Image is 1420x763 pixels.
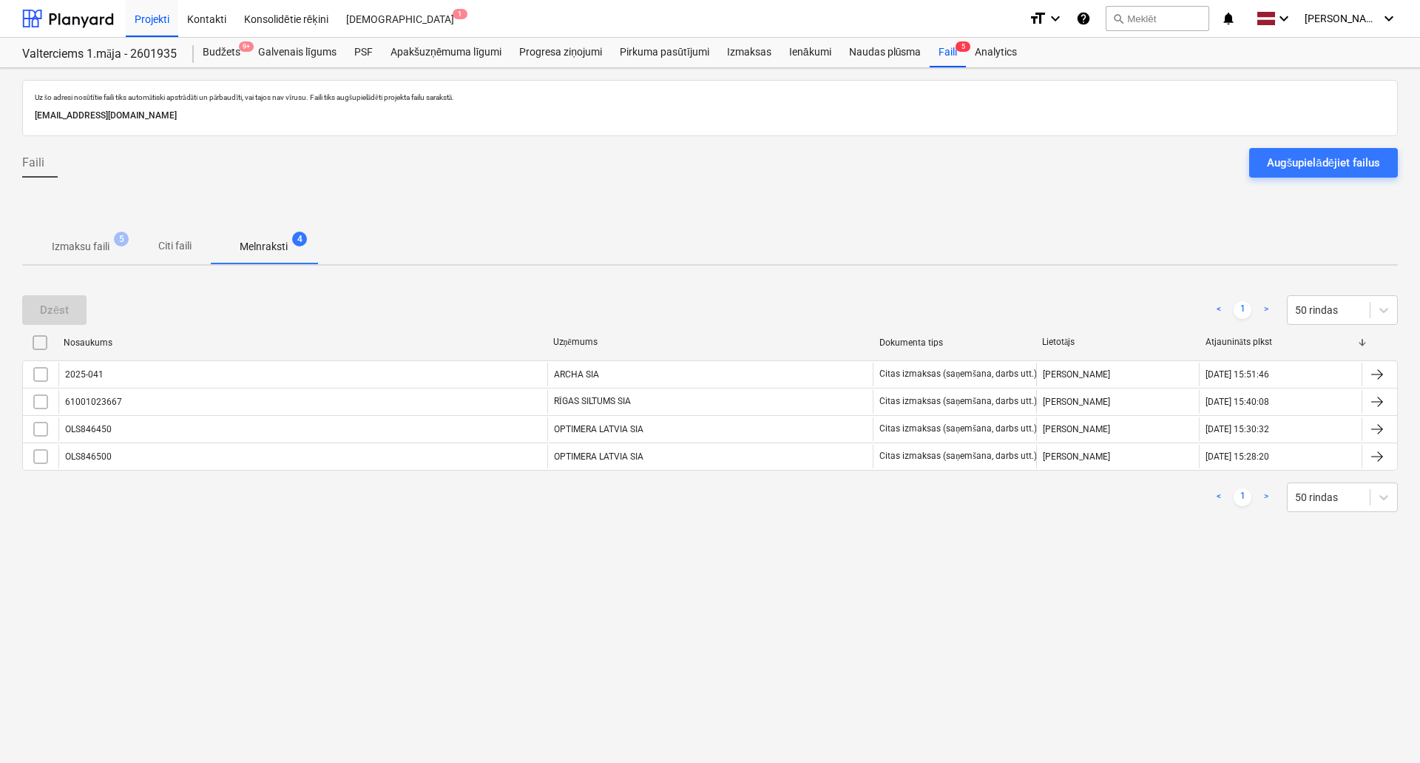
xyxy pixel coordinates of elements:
[547,445,873,468] div: OPTIMERA LATVIA SIA
[780,38,840,67] a: Ienākumi
[1380,10,1398,27] i: keyboard_arrow_down
[1346,692,1420,763] iframe: Chat Widget
[1257,301,1275,319] a: Next page
[840,38,930,67] a: Naudas plūsma
[239,41,254,52] span: 9+
[547,390,873,414] div: RĪGAS SILTUMS SIA
[1036,390,1199,414] div: [PERSON_NAME]
[718,38,780,67] a: Izmaksas
[956,41,970,52] span: 5
[22,154,44,172] span: Faili
[966,38,1026,67] a: Analytics
[194,38,249,67] div: Budžets
[1234,301,1251,319] a: Page 1 is your current page
[1112,13,1124,24] span: search
[1249,148,1398,178] button: Augšupielādējiet failus
[879,337,1031,348] div: Dokumenta tips
[547,417,873,441] div: OPTIMERA LATVIA SIA
[1305,13,1379,24] span: [PERSON_NAME]
[157,238,192,254] p: Citi faili
[1206,337,1357,348] div: Atjaunināts plkst
[65,369,104,380] div: 2025-041
[553,337,868,348] div: Uzņēmums
[64,337,541,348] div: Nosaukums
[65,424,112,434] div: OLS846450
[345,38,382,67] a: PSF
[1206,451,1269,462] div: [DATE] 15:28:20
[1042,337,1194,348] div: Lietotājs
[1257,488,1275,506] a: Next page
[240,239,288,255] p: Melnraksti
[1036,417,1199,441] div: [PERSON_NAME]
[1076,10,1091,27] i: Zināšanu pamats
[510,38,611,67] a: Progresa ziņojumi
[1036,445,1199,468] div: [PERSON_NAME]
[453,9,467,19] span: 1
[292,232,307,246] span: 4
[65,451,112,462] div: OLS846500
[1210,488,1228,506] a: Previous page
[1267,153,1380,172] div: Augšupielādējiet failus
[1106,6,1209,31] button: Meklēt
[1206,369,1269,380] div: [DATE] 15:51:46
[879,423,1037,434] div: Citas izmaksas (saņemšana, darbs utt.)
[382,38,510,67] a: Apakšuzņēmuma līgumi
[1206,424,1269,434] div: [DATE] 15:30:32
[1047,10,1064,27] i: keyboard_arrow_down
[611,38,718,67] a: Pirkuma pasūtījumi
[879,369,1037,380] div: Citas izmaksas (saņemšana, darbs utt.)
[1029,10,1047,27] i: format_size
[879,396,1037,407] div: Citas izmaksas (saņemšana, darbs utt.)
[35,93,1385,102] p: Uz šo adresi nosūtītie faili tiks automātiski apstrādāti un pārbaudīti, vai tajos nav vīrusu. Fai...
[52,239,109,255] p: Izmaksu faili
[1206,397,1269,407] div: [DATE] 15:40:08
[547,363,873,386] div: ARCHA SIA
[194,38,249,67] a: Budžets9+
[1275,10,1293,27] i: keyboard_arrow_down
[1234,488,1251,506] a: Page 1 is your current page
[1210,301,1228,319] a: Previous page
[22,47,176,62] div: Valterciems 1.māja - 2601935
[930,38,966,67] a: Faili5
[1221,10,1236,27] i: notifications
[1036,363,1199,386] div: [PERSON_NAME]
[114,232,129,246] span: 5
[249,38,345,67] a: Galvenais līgums
[879,451,1037,462] div: Citas izmaksas (saņemšana, darbs utt.)
[65,397,122,407] div: 61001023667
[35,108,1385,124] p: [EMAIL_ADDRESS][DOMAIN_NAME]
[930,38,966,67] div: Faili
